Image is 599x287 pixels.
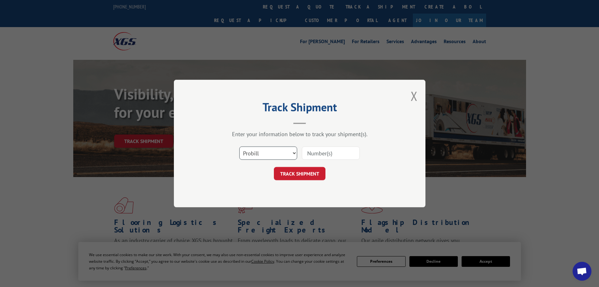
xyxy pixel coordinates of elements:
[205,130,394,138] div: Enter your information below to track your shipment(s).
[302,146,360,160] input: Number(s)
[205,103,394,115] h2: Track Shipment
[274,167,325,180] button: TRACK SHIPMENT
[411,88,418,104] button: Close modal
[573,262,591,281] div: Open chat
